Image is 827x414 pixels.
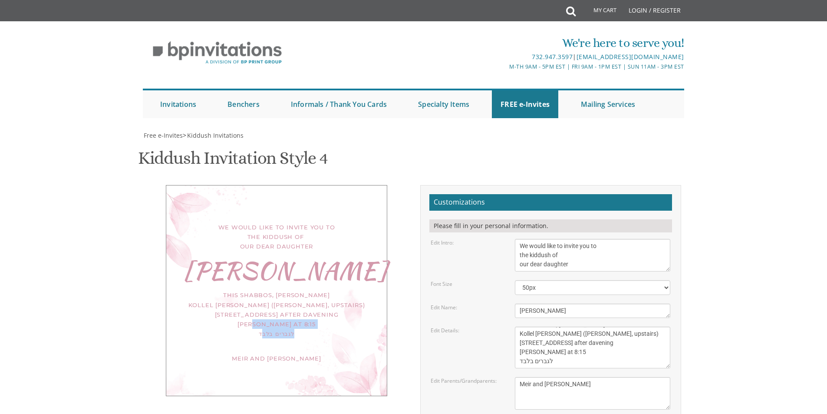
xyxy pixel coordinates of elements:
[431,280,452,288] label: Font Size
[219,90,268,118] a: Benchers
[429,219,672,232] div: Please fill in your personal information.
[409,90,478,118] a: Specialty Items
[515,377,670,410] textarea: Meir and [PERSON_NAME] [PERSON_NAME] and [PERSON_NAME] [PERSON_NAME] and [PERSON_NAME]
[184,265,369,275] div: [PERSON_NAME]
[184,222,369,251] div: We would like to invite you to the kiddush of our dear daughter
[431,304,457,311] label: Edit Name:
[184,354,369,363] div: Meir and [PERSON_NAME]
[431,377,497,384] label: Edit Parents/Grandparents:
[429,194,672,211] h2: Customizations
[492,90,558,118] a: FREE e-Invites
[515,239,670,272] textarea: We would like to invite you to the kiddush of our dear daughter/granddaughter
[431,239,454,246] label: Edit Intro:
[515,327,670,368] textarea: This Shabbos, Parshas Vayigash at our home [STREET_ADDRESS][US_STATE]
[143,35,292,71] img: BP Invitation Loft
[572,90,644,118] a: Mailing Services
[532,53,573,61] a: 732.947.3597
[431,327,459,334] label: Edit Details:
[144,131,183,139] span: Free e-Invites
[138,149,328,174] h1: Kiddush Invitation Style 4
[282,90,395,118] a: Informals / Thank You Cards
[183,131,244,139] span: >
[515,304,670,318] textarea: [PERSON_NAME]
[575,1,623,23] a: My Cart
[186,131,244,139] a: Kiddush Invitations
[324,62,684,71] div: M-Th 9am - 5pm EST | Fri 9am - 1pm EST | Sun 11am - 3pm EST
[187,131,244,139] span: Kiddush Invitations
[324,52,684,62] div: |
[143,131,183,139] a: Free e-Invites
[577,53,684,61] a: [EMAIL_ADDRESS][DOMAIN_NAME]
[324,34,684,52] div: We're here to serve you!
[184,290,369,338] div: This Shabbos, [PERSON_NAME] Kollel [PERSON_NAME] ([PERSON_NAME], upstairs) [STREET_ADDRESS] after...
[152,90,205,118] a: Invitations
